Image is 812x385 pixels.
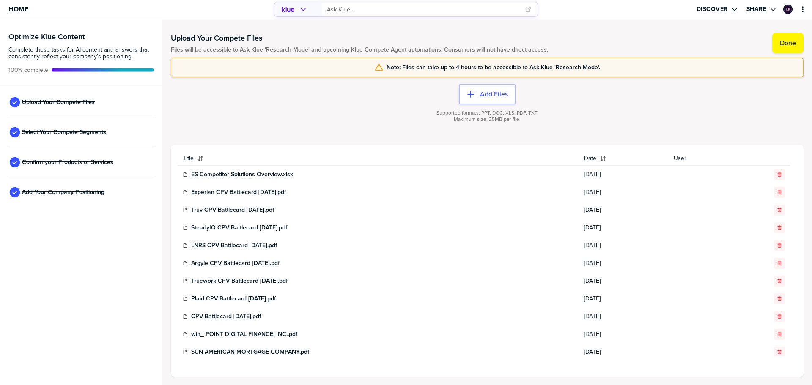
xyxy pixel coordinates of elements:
a: LNRS CPV Battlecard [DATE].pdf [191,242,277,249]
label: Add Files [480,90,508,98]
a: Experian CPV Battlecard [DATE].pdf [191,189,286,196]
span: [DATE] [584,224,664,231]
label: Discover [697,5,728,13]
span: Note: Files can take up to 4 hours to be accessible to Ask Klue 'Research Mode'. [387,64,600,71]
span: [DATE] [584,349,664,355]
input: Ask Klue... [327,3,520,16]
button: Add Files [459,84,516,104]
button: Done [772,33,804,53]
a: SUN AMERICAN MORTGAGE COMPANY.pdf [191,349,309,355]
span: [DATE] [584,207,664,213]
span: Complete these tasks for AI content and answers that consistently reflect your company’s position... [8,46,154,60]
a: CPV Battlecard [DATE].pdf [191,313,261,320]
span: Confirm your Products or Services [22,159,113,166]
a: Edit Profile [782,4,793,15]
span: User [674,155,727,162]
span: Title [183,155,194,162]
h3: Optimize Klue Content [8,33,154,41]
a: Truework CPV Battlecard [DATE].pdf [191,278,288,284]
a: win_ POINT DIGITAL FINANCE, INC..pdf [191,331,297,338]
button: Date [579,152,669,165]
span: [DATE] [584,242,664,249]
span: Maximum size: 25MB per file. [454,116,521,123]
div: Kristen Kalz [783,5,793,14]
span: [DATE] [584,189,664,196]
a: Argyle CPV Battlecard [DATE].pdf [191,260,280,267]
button: Title [178,152,579,165]
span: Select Your Compete Segments [22,129,106,136]
a: Truv CPV Battlecard [DATE].pdf [191,207,274,213]
span: Supported formats: PPT, DOC, XLS, PDF, TXT. [436,110,538,116]
a: SteadyIQ CPV Battlecard [DATE].pdf [191,224,287,231]
span: Active [8,67,48,74]
img: 077a92782e7785b2d0ad9bd98defbe06-sml.png [784,5,792,13]
span: Files will be accessible to Ask Klue 'Research Mode' and upcoming Klue Compete Agent automations.... [171,46,548,53]
span: [DATE] [584,260,664,267]
label: Share [746,5,767,13]
h1: Upload Your Compete Files [171,33,548,43]
span: Upload Your Compete Files [22,99,95,106]
a: ES Competitor Solutions Overview.xlsx [191,171,293,178]
label: Done [780,39,796,47]
span: [DATE] [584,331,664,338]
a: Plaid CPV Battlecard [DATE].pdf [191,295,276,302]
span: [DATE] [584,313,664,320]
span: Date [584,155,596,162]
span: [DATE] [584,278,664,284]
span: Home [8,5,28,13]
span: [DATE] [584,295,664,302]
span: [DATE] [584,171,664,178]
span: Add Your Company Positioning [22,189,104,196]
